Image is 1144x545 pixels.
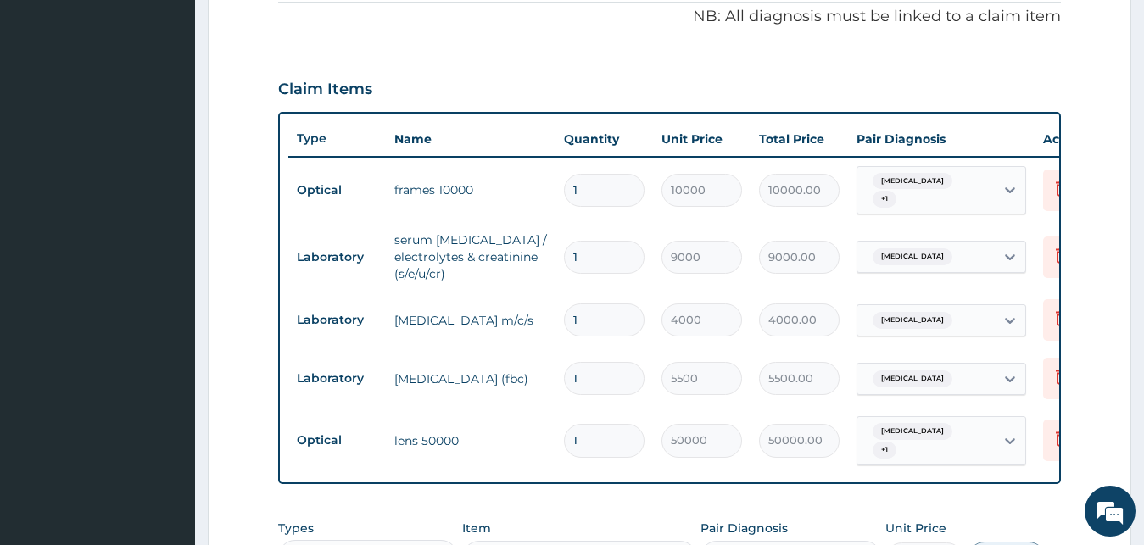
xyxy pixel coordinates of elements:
[873,370,952,387] span: [MEDICAL_DATA]
[885,520,946,537] label: Unit Price
[288,175,386,206] td: Optical
[386,223,555,291] td: serum [MEDICAL_DATA] / electrolytes & creatinine (s/e/u/cr)
[386,173,555,207] td: frames 10000
[288,304,386,336] td: Laboratory
[873,173,952,190] span: [MEDICAL_DATA]
[751,122,848,156] th: Total Price
[278,6,1062,28] p: NB: All diagnosis must be linked to a claim item
[873,442,896,459] span: + 1
[462,520,491,537] label: Item
[653,122,751,156] th: Unit Price
[288,363,386,394] td: Laboratory
[278,8,319,49] div: Minimize live chat window
[386,424,555,458] td: lens 50000
[278,521,314,536] label: Types
[288,242,386,273] td: Laboratory
[88,95,285,117] div: Chat with us now
[288,123,386,154] th: Type
[700,520,788,537] label: Pair Diagnosis
[873,248,952,265] span: [MEDICAL_DATA]
[386,303,555,337] td: [MEDICAL_DATA] m/c/s
[873,312,952,329] span: [MEDICAL_DATA]
[278,81,372,99] h3: Claim Items
[8,364,323,424] textarea: Type your message and hit 'Enter'
[555,122,653,156] th: Quantity
[31,85,69,127] img: d_794563401_company_1708531726252_794563401
[386,122,555,156] th: Name
[1035,122,1119,156] th: Actions
[386,362,555,396] td: [MEDICAL_DATA] (fbc)
[873,191,896,208] span: + 1
[848,122,1035,156] th: Pair Diagnosis
[288,425,386,456] td: Optical
[873,423,952,440] span: [MEDICAL_DATA]
[98,164,234,336] span: We're online!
